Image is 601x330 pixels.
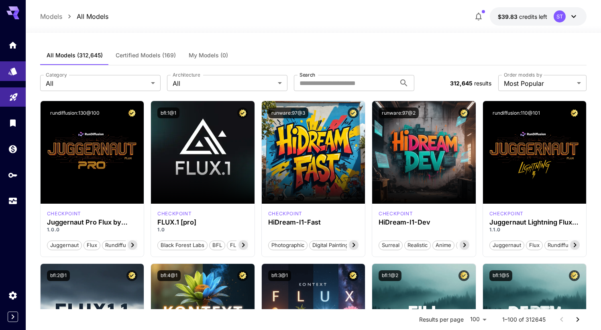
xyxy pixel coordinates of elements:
div: FLUX.1 D [489,210,524,217]
label: Category [46,71,67,78]
button: Certified Model – Vetted for best performance and includes a commercial license. [348,107,359,118]
span: flux [84,241,100,249]
span: results [474,80,491,87]
span: rundiffusion [102,241,139,249]
p: checkpoint [47,210,81,217]
button: rundiffusion:110@101 [489,107,543,118]
span: BFL [210,241,225,249]
button: Realistic [404,240,431,250]
div: ST [554,10,566,22]
button: Certified Model – Vetted for best performance and includes a commercial license. [569,270,580,281]
button: flux [526,240,543,250]
span: Photographic [269,241,307,249]
button: juggernaut [489,240,524,250]
button: FLUX.1 [pro] [227,240,264,250]
div: FLUX.1 D [47,210,81,217]
p: Results per page [419,316,464,324]
button: Expand sidebar [8,312,18,322]
button: Go to next page [570,312,586,328]
button: BFL [209,240,225,250]
button: Photographic [268,240,308,250]
a: Models [40,12,62,21]
span: Most Popular [504,79,574,88]
button: Certified Model – Vetted for best performance and includes a commercial license. [126,107,137,118]
span: Digital Painting [310,241,351,249]
button: bfl:1@1 [157,107,179,118]
p: 1.1.0 [489,226,580,233]
button: Digital Painting [309,240,352,250]
button: runware:97@3 [268,107,308,118]
span: My Models (0) [189,52,228,59]
p: 1.0 [157,226,248,233]
a: All Models [77,12,108,21]
span: rundiffusion [545,241,582,249]
button: bfl:4@1 [157,270,181,281]
button: juggernaut [47,240,82,250]
h3: FLUX.1 [pro] [157,219,248,226]
button: bfl:2@1 [47,270,70,281]
button: Surreal [379,240,403,250]
div: 100 [467,314,489,325]
span: Certified Models (169) [116,52,176,59]
span: credits left [519,13,547,20]
button: bfl:1@5 [489,270,512,281]
div: Wallet [8,144,18,154]
span: All Models (312,645) [47,52,103,59]
h3: HiDream-I1-Dev [379,219,469,226]
div: Settings [8,290,18,300]
button: rundiffusion [102,240,140,250]
span: FLUX.1 [pro] [227,241,264,249]
span: $39.83 [498,13,519,20]
button: Stylized [456,240,482,250]
div: HiDream Dev [379,210,413,217]
span: juggernaut [47,241,81,249]
button: Anime [432,240,454,250]
div: Home [8,38,18,48]
button: $39.83253ST [490,7,587,26]
button: bfl:1@2 [379,270,401,281]
span: Surreal [379,241,402,249]
span: 312,645 [450,80,473,87]
p: checkpoint [379,210,413,217]
label: Architecture [173,71,200,78]
label: Order models by [504,71,542,78]
button: rundiffusion:130@100 [47,107,103,118]
p: 1.0.0 [47,226,137,233]
h3: Juggernaut Pro Flux by RunDiffusion [47,219,137,226]
div: Usage [8,196,18,206]
button: Black Forest Labs [157,240,208,250]
span: Black Forest Labs [158,241,207,249]
h3: Juggernaut Lightning Flux by RunDiffusion [489,219,580,226]
div: $39.83253 [498,12,547,21]
button: Certified Model – Vetted for best performance and includes a commercial license. [458,270,469,281]
span: juggernaut [490,241,524,249]
button: bfl:3@1 [268,270,291,281]
div: HiDream Fast [268,210,302,217]
button: Certified Model – Vetted for best performance and includes a commercial license. [237,270,248,281]
button: flux [84,240,100,250]
p: checkpoint [157,210,192,217]
label: Search [299,71,315,78]
p: checkpoint [268,210,302,217]
div: Playground [9,89,18,99]
button: Certified Model – Vetted for best performance and includes a commercial license. [348,270,359,281]
span: All [173,79,275,88]
button: Certified Model – Vetted for best performance and includes a commercial license. [237,107,248,118]
h3: HiDream-I1-Fast [268,219,359,226]
div: fluxpro [157,210,192,217]
p: checkpoint [489,210,524,217]
span: Stylized [456,241,481,249]
span: Realistic [405,241,430,249]
div: Library [8,118,18,128]
button: Certified Model – Vetted for best performance and includes a commercial license. [126,270,137,281]
button: Certified Model – Vetted for best performance and includes a commercial license. [569,107,580,118]
nav: breadcrumb [40,12,108,21]
button: runware:97@2 [379,107,419,118]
